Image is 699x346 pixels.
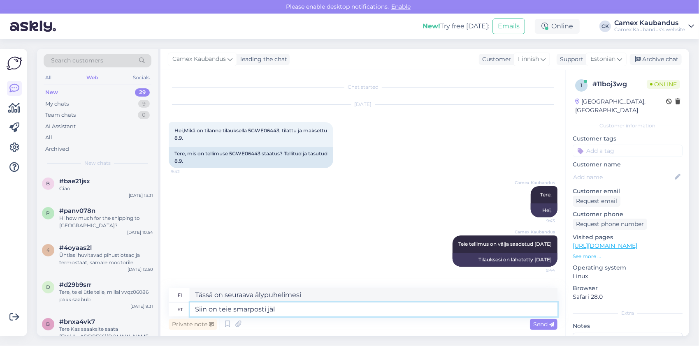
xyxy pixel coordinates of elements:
textarea: Tässä on seuraava älypuhelimesi [190,288,557,302]
p: Operating system [573,263,683,272]
div: 0 [138,111,150,119]
span: Enable [389,3,413,10]
div: Hi how much for the shipping to [GEOGRAPHIC_DATA]? [59,215,153,229]
p: Notes [573,322,683,330]
div: Tere, te ei ütle teile, millal vvqz06086 pakk saabub [59,288,153,303]
span: Teie tellimus on välja saadetud [DATE] [458,241,552,247]
span: Online [647,80,680,89]
div: Socials [131,72,151,83]
div: [DATE] 13:31 [129,192,153,198]
div: My chats [45,100,69,108]
div: 9 [138,100,150,108]
p: Linux [573,272,683,281]
div: Archived [45,145,69,153]
span: #bnxa4vk7 [59,318,95,325]
div: Extra [573,309,683,317]
p: Customer phone [573,210,683,219]
div: leading the chat [237,55,287,64]
div: [GEOGRAPHIC_DATA], [GEOGRAPHIC_DATA] [575,97,666,115]
div: [DATE] 9:31 [130,303,153,309]
div: Hei, [531,203,557,217]
div: AI Assistant [45,122,76,131]
span: Hei,Mikä on tilanne tilauksella 5GWE06443, tilattu ja maksettu 8.9. [174,127,328,141]
div: [DATE] [169,101,557,108]
div: Web [85,72,100,83]
span: Camex Kaubandus [515,229,555,235]
span: b [46,321,50,327]
span: Camex Kaubandus [172,55,226,64]
p: Customer name [573,160,683,169]
div: Try free [DATE]: [423,21,489,31]
span: #4oyaas2l [59,244,92,251]
div: Customer [479,55,511,64]
input: Add a tag [573,145,683,157]
div: [DATE] 10:54 [127,229,153,235]
span: 9:43 [524,218,555,224]
p: Customer tags [573,134,683,143]
span: Search customers [51,56,103,65]
button: Emails [492,18,525,34]
div: Support [557,55,583,64]
p: See more ... [573,253,683,260]
div: New [45,88,58,97]
div: Request phone number [573,219,647,230]
div: Request email [573,196,620,207]
a: [URL][DOMAIN_NAME] [573,242,637,249]
span: New chats [84,159,111,167]
textarea: Siin on teie smarposti jäl [190,302,557,316]
div: Team chats [45,111,76,119]
div: # 11boj3wg [592,79,647,89]
div: fi [178,288,182,302]
span: #d29b9srr [59,281,91,288]
div: Customer information [573,122,683,129]
div: Tilauksesi on lähetetty [DATE] [453,253,557,267]
span: d [46,284,50,290]
div: Ciao [59,185,153,192]
div: [DATE] 12:50 [128,266,153,272]
span: Camex Kaubandus [515,180,555,186]
p: Browser [573,284,683,293]
span: 1 [581,82,582,88]
div: Tere, mis on tellimuse 5GWE06443 staatus? Tellitud ja tasutud 8.9. [169,147,333,168]
span: 9:44 [524,267,555,273]
div: Camex Kaubandus's website [614,26,685,33]
span: 4 [46,247,50,253]
a: Camex KaubandusCamex Kaubandus's website [614,20,694,33]
div: All [45,134,52,142]
span: b [46,180,50,187]
p: Visited pages [573,233,683,242]
div: CK [599,21,611,32]
div: Tere Kas saaaksite saata [EMAIL_ADDRESS][DOMAIN_NAME] e-[PERSON_NAME] ka minu tellimuse arve: EWF... [59,325,153,340]
span: Send [533,321,554,328]
span: #panv078n [59,207,95,215]
div: 29 [135,88,150,97]
div: et [177,302,183,316]
div: Archive chat [630,54,682,65]
input: Add name [573,173,673,182]
span: Estonian [590,55,615,64]
p: Safari 28.0 [573,293,683,301]
span: Tere, [540,191,552,198]
span: Finnish [518,55,539,64]
span: p [46,210,50,216]
div: Private note [169,319,217,330]
img: Askly Logo [7,55,22,71]
div: Ühtlasi huvitavad pihustiotsad ja termostaat, samale mootorile. [59,251,153,266]
div: Camex Kaubandus [614,20,685,26]
b: New! [423,22,440,30]
p: Customer email [573,187,683,196]
div: All [44,72,53,83]
div: Chat started [169,83,557,91]
span: 9:42 [171,168,202,175]
div: Online [535,19,580,34]
span: #bae21jsx [59,178,90,185]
